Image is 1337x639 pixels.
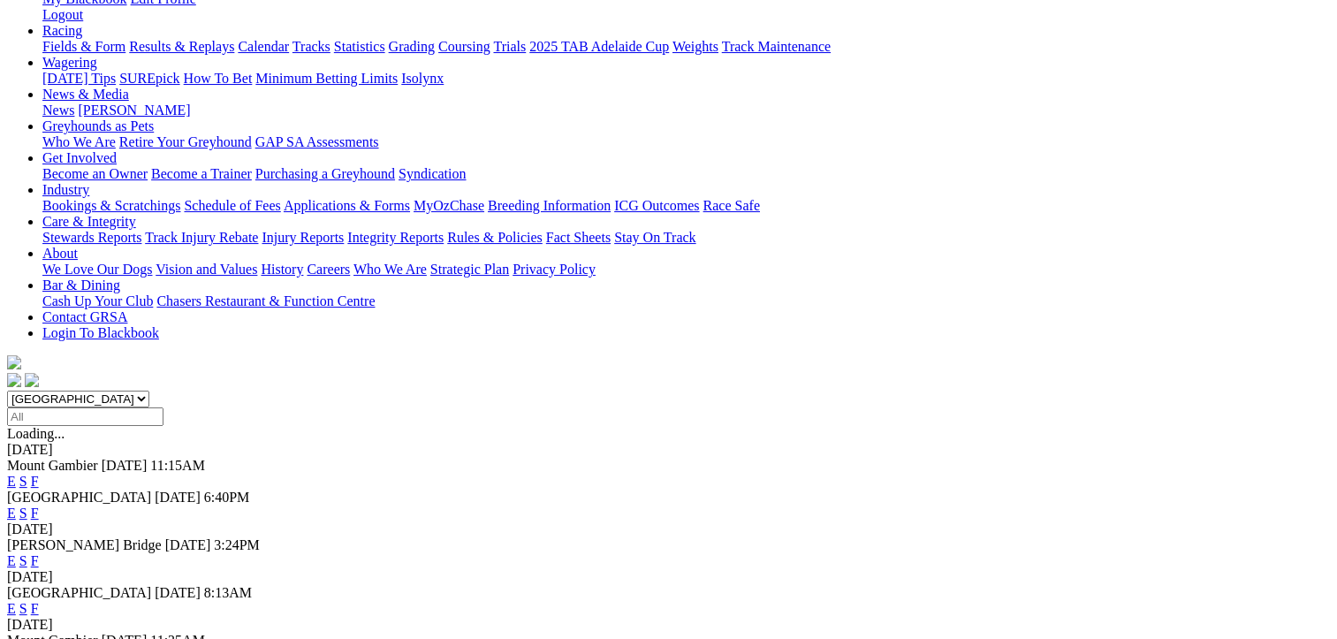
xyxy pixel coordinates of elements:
[255,166,395,181] a: Purchasing a Greyhound
[19,506,27,521] a: S
[389,39,435,54] a: Grading
[447,230,543,245] a: Rules & Policies
[255,134,379,149] a: GAP SA Assessments
[151,166,252,181] a: Become a Trainer
[347,230,444,245] a: Integrity Reports
[204,490,250,505] span: 6:40PM
[42,39,125,54] a: Fields & Form
[31,474,39,489] a: F
[42,262,1330,278] div: About
[7,442,1330,458] div: [DATE]
[7,373,21,387] img: facebook.svg
[19,553,27,568] a: S
[78,103,190,118] a: [PERSON_NAME]
[42,198,180,213] a: Bookings & Scratchings
[42,118,154,133] a: Greyhounds as Pets
[42,230,1330,246] div: Care & Integrity
[353,262,427,277] a: Who We Are
[7,585,151,600] span: [GEOGRAPHIC_DATA]
[42,325,159,340] a: Login To Blackbook
[42,246,78,261] a: About
[204,585,252,600] span: 8:13AM
[42,103,74,118] a: News
[214,537,260,552] span: 3:24PM
[7,355,21,369] img: logo-grsa-white.png
[42,23,82,38] a: Racing
[42,166,148,181] a: Become an Owner
[42,230,141,245] a: Stewards Reports
[722,39,831,54] a: Track Maintenance
[129,39,234,54] a: Results & Replays
[7,617,1330,633] div: [DATE]
[7,426,65,441] span: Loading...
[307,262,350,277] a: Careers
[31,506,39,521] a: F
[31,601,39,616] a: F
[42,293,153,308] a: Cash Up Your Club
[7,521,1330,537] div: [DATE]
[614,230,695,245] a: Stay On Track
[513,262,596,277] a: Privacy Policy
[238,39,289,54] a: Calendar
[119,134,252,149] a: Retire Your Greyhound
[31,553,39,568] a: F
[42,134,116,149] a: Who We Are
[42,278,120,293] a: Bar & Dining
[42,150,117,165] a: Get Involved
[42,198,1330,214] div: Industry
[703,198,759,213] a: Race Safe
[155,585,201,600] span: [DATE]
[25,373,39,387] img: twitter.svg
[119,71,179,86] a: SUREpick
[156,293,375,308] a: Chasers Restaurant & Function Centre
[255,71,398,86] a: Minimum Betting Limits
[165,537,211,552] span: [DATE]
[7,506,16,521] a: E
[42,71,116,86] a: [DATE] Tips
[42,7,83,22] a: Logout
[42,182,89,197] a: Industry
[7,490,151,505] span: [GEOGRAPHIC_DATA]
[42,87,129,102] a: News & Media
[284,198,410,213] a: Applications & Forms
[401,71,444,86] a: Isolynx
[42,262,152,277] a: We Love Our Dogs
[7,553,16,568] a: E
[42,103,1330,118] div: News & Media
[42,166,1330,182] div: Get Involved
[184,71,253,86] a: How To Bet
[529,39,669,54] a: 2025 TAB Adelaide Cup
[150,458,205,473] span: 11:15AM
[292,39,330,54] a: Tracks
[7,601,16,616] a: E
[614,198,699,213] a: ICG Outcomes
[184,198,280,213] a: Schedule of Fees
[262,230,344,245] a: Injury Reports
[7,537,162,552] span: [PERSON_NAME] Bridge
[42,293,1330,309] div: Bar & Dining
[7,474,16,489] a: E
[7,458,98,473] span: Mount Gambier
[430,262,509,277] a: Strategic Plan
[493,39,526,54] a: Trials
[156,262,257,277] a: Vision and Values
[155,490,201,505] span: [DATE]
[334,39,385,54] a: Statistics
[19,601,27,616] a: S
[42,134,1330,150] div: Greyhounds as Pets
[42,214,136,229] a: Care & Integrity
[7,569,1330,585] div: [DATE]
[42,39,1330,55] div: Racing
[42,309,127,324] a: Contact GRSA
[42,71,1330,87] div: Wagering
[546,230,611,245] a: Fact Sheets
[19,474,27,489] a: S
[102,458,148,473] span: [DATE]
[145,230,258,245] a: Track Injury Rebate
[414,198,484,213] a: MyOzChase
[261,262,303,277] a: History
[42,55,97,70] a: Wagering
[399,166,466,181] a: Syndication
[672,39,718,54] a: Weights
[7,407,163,426] input: Select date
